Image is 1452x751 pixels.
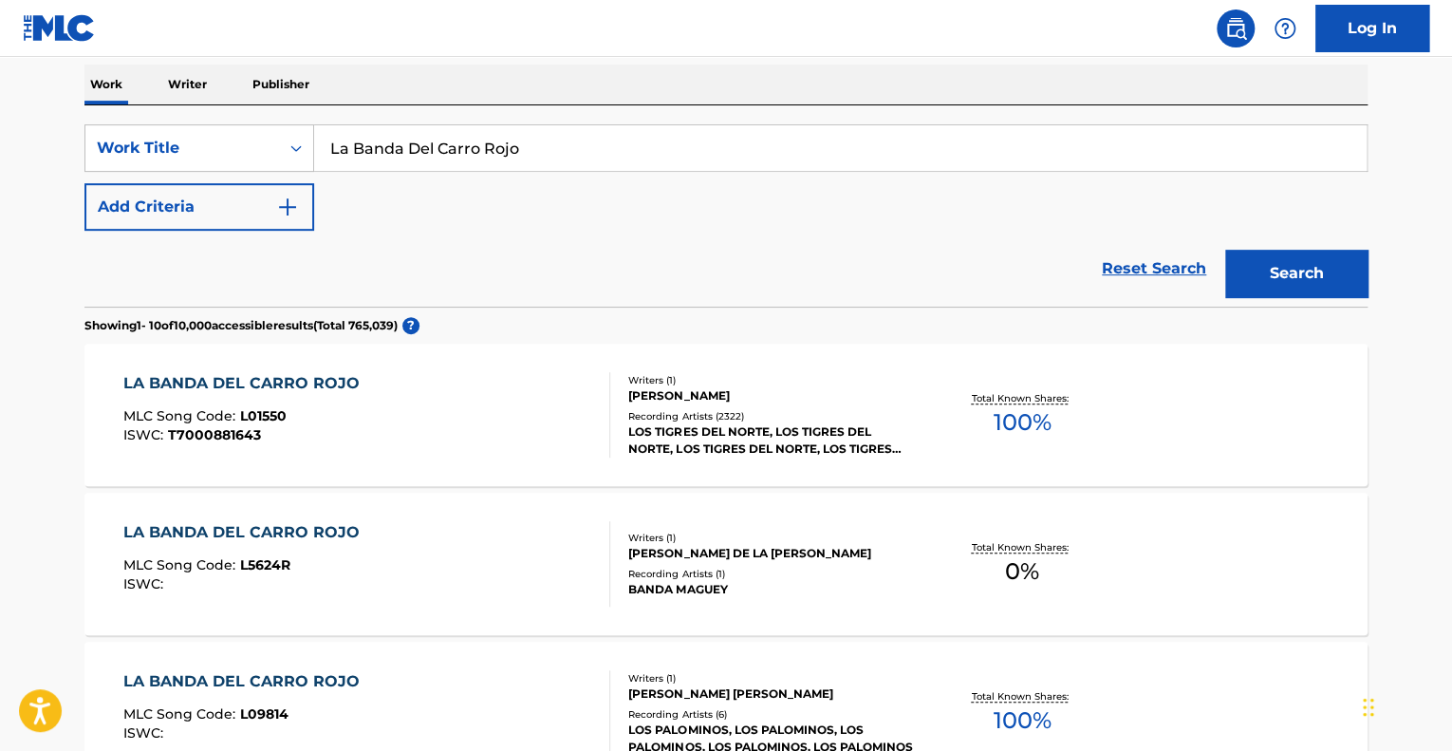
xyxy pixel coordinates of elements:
p: Total Known Shares: [971,540,1072,554]
p: Total Known Shares: [971,689,1072,704]
span: MLC Song Code : [123,705,240,723]
span: L5624R [240,556,290,573]
img: MLC Logo [23,14,96,42]
p: Work [84,65,128,104]
div: [PERSON_NAME] [PERSON_NAME] [628,685,915,703]
img: help [1274,17,1296,40]
a: Public Search [1217,9,1255,47]
a: LA BANDA DEL CARRO ROJOMLC Song Code:L01550ISWC:T7000881643Writers (1)[PERSON_NAME]Recording Arti... [84,344,1368,486]
span: 100 % [993,704,1051,738]
a: Log In [1315,5,1429,52]
span: ? [402,317,419,334]
p: Showing 1 - 10 of 10,000 accessible results (Total 765,039 ) [84,317,398,334]
div: Writers ( 1 ) [628,531,915,545]
div: LA BANDA DEL CARRO ROJO [123,670,369,693]
span: MLC Song Code : [123,407,240,424]
div: LOS TIGRES DEL NORTE, LOS TIGRES DEL NORTE, LOS TIGRES DEL NORTE, LOS TIGRES DEL NORTE, LOS TIGRE... [628,423,915,458]
img: 9d2ae6d4665cec9f34b9.svg [276,196,299,218]
span: ISWC : [123,575,168,592]
div: Work Title [97,137,268,160]
div: Help [1266,9,1304,47]
span: L01550 [240,407,287,424]
a: LA BANDA DEL CARRO ROJOMLC Song Code:L5624RISWC:Writers (1)[PERSON_NAME] DE LA [PERSON_NAME]Recor... [84,493,1368,635]
div: [PERSON_NAME] [628,387,915,404]
span: 0 % [1005,554,1039,589]
div: LA BANDA DEL CARRO ROJO [123,372,369,395]
div: Writers ( 1 ) [628,671,915,685]
div: Recording Artists ( 6 ) [628,707,915,722]
span: L09814 [240,705,289,723]
span: ISWC : [123,724,168,742]
a: Reset Search [1092,248,1216,290]
form: Search Form [84,124,1368,307]
div: [PERSON_NAME] DE LA [PERSON_NAME] [628,545,915,562]
div: Recording Artists ( 1 ) [628,567,915,581]
button: Search [1225,250,1368,297]
span: ISWC : [123,426,168,443]
span: MLC Song Code : [123,556,240,573]
p: Total Known Shares: [971,391,1072,405]
p: Publisher [247,65,315,104]
div: BANDA MAGUEY [628,581,915,598]
div: Recording Artists ( 2322 ) [628,409,915,423]
div: Writers ( 1 ) [628,373,915,387]
div: LA BANDA DEL CARRO ROJO [123,521,369,544]
iframe: Chat Widget [1357,660,1452,751]
span: 100 % [993,405,1051,440]
div: Drag [1363,679,1374,736]
span: T7000881643 [168,426,261,443]
p: Writer [162,65,213,104]
img: search [1224,17,1247,40]
button: Add Criteria [84,183,314,231]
